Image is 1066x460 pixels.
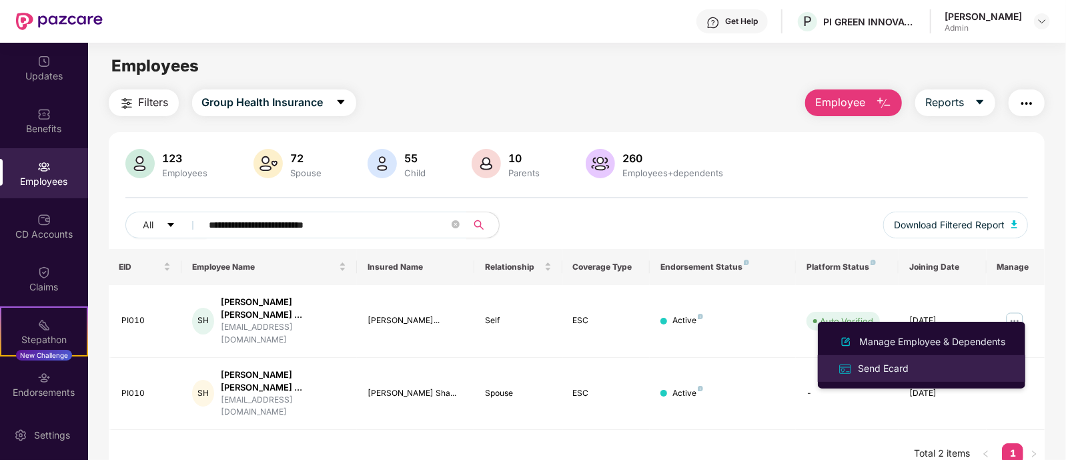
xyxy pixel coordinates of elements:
[221,369,347,394] div: [PERSON_NAME] [PERSON_NAME] ...
[1037,16,1047,27] img: svg+xml;base64,PHN2ZyBpZD0iRHJvcGRvd24tMzJ4MzIiIHhtbG5zPSJodHRwOi8vd3d3LnczLm9yZy8yMDAwL3N2ZyIgd2...
[368,314,463,327] div: [PERSON_NAME]...
[1019,95,1035,111] img: svg+xml;base64,PHN2ZyB4bWxucz0iaHR0cDovL3d3dy53My5vcmcvMjAwMC9zdmciIHdpZHRoPSIyNCIgaGVpZ2h0PSIyNC...
[855,361,911,376] div: Send Ecard
[37,55,51,68] img: svg+xml;base64,PHN2ZyBpZD0iVXBkYXRlZCIgeG1sbnM9Imh0dHA6Ly93d3cudzMub3JnLzIwMDAvc3ZnIiB3aWR0aD0iMj...
[975,97,985,109] span: caret-down
[143,218,154,232] span: All
[37,266,51,279] img: svg+xml;base64,PHN2ZyBpZD0iQ2xhaW0iIHhtbG5zPSJodHRwOi8vd3d3LnczLm9yZy8yMDAwL3N2ZyIgd2lkdGg9IjIwIi...
[945,23,1022,33] div: Admin
[909,314,976,327] div: [DATE]
[815,94,865,111] span: Employee
[909,387,976,400] div: [DATE]
[122,387,171,400] div: PI010
[899,249,987,285] th: Joining Date
[915,89,995,116] button: Reportscaret-down
[706,16,720,29] img: svg+xml;base64,PHN2ZyBpZD0iSGVscC0zMngzMiIgeG1sbnM9Imh0dHA6Ly93d3cudzMub3JnLzIwMDAvc3ZnIiB3aWR0aD...
[452,220,460,228] span: close-circle
[672,314,703,327] div: Active
[221,321,347,347] div: [EMAIL_ADDRESS][DOMAIN_NAME]
[466,220,492,230] span: search
[368,387,463,400] div: [PERSON_NAME] Sha...
[871,260,876,265] img: svg+xml;base64,PHN2ZyB4bWxucz0iaHR0cDovL3d3dy53My5vcmcvMjAwMC9zdmciIHdpZHRoPSI4IiBoZWlnaHQ9IjgiIH...
[466,212,500,238] button: search
[139,94,169,111] span: Filters
[838,362,853,377] img: svg+xml;base64,PHN2ZyB4bWxucz0iaHR0cDovL3d3dy53My5vcmcvMjAwMC9zdmciIHdpZHRoPSIxNiIgaGVpZ2h0PSIxNi...
[573,314,640,327] div: ESC
[160,168,211,178] div: Employees
[485,262,542,272] span: Relationship
[119,95,135,111] img: svg+xml;base64,PHN2ZyB4bWxucz0iaHR0cDovL3d3dy53My5vcmcvMjAwMC9zdmciIHdpZHRoPSIyNCIgaGVpZ2h0PSIyNC...
[336,97,346,109] span: caret-down
[37,371,51,385] img: svg+xml;base64,PHN2ZyBpZD0iRW5kb3JzZW1lbnRzIiB4bWxucz0iaHR0cDovL3d3dy53My5vcmcvMjAwMC9zdmciIHdpZH...
[506,168,543,178] div: Parents
[288,152,325,165] div: 72
[573,387,640,400] div: ESC
[1011,220,1018,228] img: svg+xml;base64,PHN2ZyB4bWxucz0iaHR0cDovL3d3dy53My5vcmcvMjAwMC9zdmciIHhtbG5zOnhsaW5rPSJodHRwOi8vd3...
[16,350,72,361] div: New Challenge
[122,314,171,327] div: PI010
[109,249,182,285] th: EID
[698,314,703,319] img: svg+xml;base64,PHN2ZyB4bWxucz0iaHR0cDovL3d3dy53My5vcmcvMjAwMC9zdmciIHdpZHRoPSI4IiBoZWlnaHQ9IjgiIH...
[506,152,543,165] div: 10
[485,314,552,327] div: Self
[982,450,990,458] span: left
[192,89,356,116] button: Group Health Insurancecaret-down
[894,218,1005,232] span: Download Filtered Report
[725,16,758,27] div: Get Help
[221,296,347,321] div: [PERSON_NAME] [PERSON_NAME] ...
[660,262,785,272] div: Endorsement Status
[803,13,812,29] span: P
[876,95,892,111] img: svg+xml;base64,PHN2ZyB4bWxucz0iaHR0cDovL3d3dy53My5vcmcvMjAwMC9zdmciIHhtbG5zOnhsaW5rPSJodHRwOi8vd3...
[288,168,325,178] div: Spouse
[30,429,74,442] div: Settings
[37,213,51,226] img: svg+xml;base64,PHN2ZyBpZD0iQ0RfQWNjb3VudHMiIGRhdGEtbmFtZT0iQ0QgQWNjb3VudHMiIHhtbG5zPSJodHRwOi8vd3...
[368,149,397,178] img: svg+xml;base64,PHN2ZyB4bWxucz0iaHR0cDovL3d3dy53My5vcmcvMjAwMC9zdmciIHhtbG5zOnhsaW5rPSJodHRwOi8vd3...
[796,358,899,431] td: -
[857,334,1008,349] div: Manage Employee & Dependents
[192,262,336,272] span: Employee Name
[987,249,1045,285] th: Manage
[883,212,1029,238] button: Download Filtered Report
[838,334,854,350] img: svg+xml;base64,PHN2ZyB4bWxucz0iaHR0cDovL3d3dy53My5vcmcvMjAwMC9zdmciIHhtbG5zOnhsaW5rPSJodHRwOi8vd3...
[37,107,51,121] img: svg+xml;base64,PHN2ZyBpZD0iQmVuZWZpdHMiIHhtbG5zPSJodHRwOi8vd3d3LnczLm9yZy8yMDAwL3N2ZyIgd2lkdGg9Ij...
[1,333,87,347] div: Stepathon
[181,249,357,285] th: Employee Name
[586,149,615,178] img: svg+xml;base64,PHN2ZyB4bWxucz0iaHR0cDovL3d3dy53My5vcmcvMjAwMC9zdmciIHhtbG5zOnhsaW5rPSJodHRwOi8vd3...
[111,56,199,75] span: Employees
[925,94,964,111] span: Reports
[125,149,155,178] img: svg+xml;base64,PHN2ZyB4bWxucz0iaHR0cDovL3d3dy53My5vcmcvMjAwMC9zdmciIHhtbG5zOnhsaW5rPSJodHRwOi8vd3...
[119,262,161,272] span: EID
[37,160,51,174] img: svg+xml;base64,PHN2ZyBpZD0iRW1wbG95ZWVzIiB4bWxucz0iaHR0cDovL3d3dy53My5vcmcvMjAwMC9zdmciIHdpZHRoPS...
[37,318,51,332] img: svg+xml;base64,PHN2ZyB4bWxucz0iaHR0cDovL3d3dy53My5vcmcvMjAwMC9zdmciIHdpZHRoPSIyMSIgaGVpZ2h0PSIyMC...
[474,249,562,285] th: Relationship
[620,152,726,165] div: 260
[192,380,214,407] div: SH
[402,152,429,165] div: 55
[402,168,429,178] div: Child
[620,168,726,178] div: Employees+dependents
[805,89,902,116] button: Employee
[109,89,179,116] button: Filters
[820,314,873,328] div: Auto Verified
[1030,450,1038,458] span: right
[16,13,103,30] img: New Pazcare Logo
[14,429,27,442] img: svg+xml;base64,PHN2ZyBpZD0iU2V0dGluZy0yMHgyMCIgeG1sbnM9Imh0dHA6Ly93d3cudzMub3JnLzIwMDAvc3ZnIiB3aW...
[221,394,347,419] div: [EMAIL_ADDRESS][DOMAIN_NAME]
[485,387,552,400] div: Spouse
[357,249,474,285] th: Insured Name
[192,308,214,334] div: SH
[160,152,211,165] div: 123
[1004,310,1025,332] img: manageButton
[125,212,207,238] button: Allcaret-down
[562,249,650,285] th: Coverage Type
[744,260,749,265] img: svg+xml;base64,PHN2ZyB4bWxucz0iaHR0cDovL3d3dy53My5vcmcvMjAwMC9zdmciIHdpZHRoPSI4IiBoZWlnaHQ9IjgiIH...
[698,386,703,391] img: svg+xml;base64,PHN2ZyB4bWxucz0iaHR0cDovL3d3dy53My5vcmcvMjAwMC9zdmciIHdpZHRoPSI4IiBoZWlnaHQ9IjgiIH...
[452,219,460,232] span: close-circle
[202,94,324,111] span: Group Health Insurance
[253,149,283,178] img: svg+xml;base64,PHN2ZyB4bWxucz0iaHR0cDovL3d3dy53My5vcmcvMjAwMC9zdmciIHhtbG5zOnhsaW5rPSJodHRwOi8vd3...
[166,220,175,231] span: caret-down
[672,387,703,400] div: Active
[945,10,1022,23] div: [PERSON_NAME]
[807,262,888,272] div: Platform Status
[823,15,917,28] div: PI GREEN INNOVATIONS PRIVATE LIMITED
